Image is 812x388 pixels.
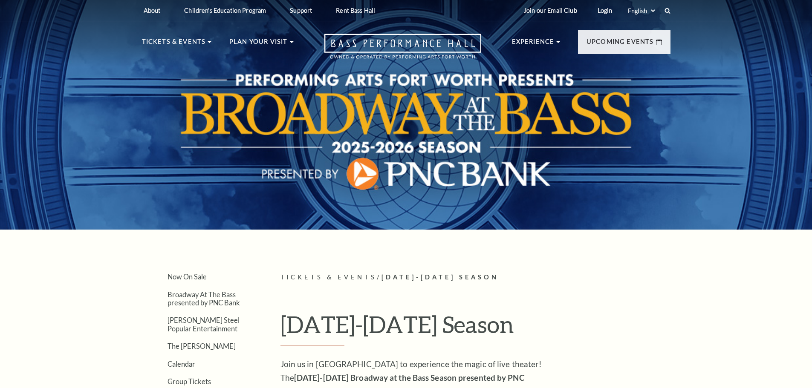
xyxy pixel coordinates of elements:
h1: [DATE]-[DATE] Season [280,310,670,345]
p: Children's Education Program [184,7,266,14]
a: Calendar [168,360,195,368]
a: [PERSON_NAME] Steel Popular Entertainment [168,316,240,332]
p: Support [290,7,312,14]
p: Tickets & Events [142,37,206,52]
a: The [PERSON_NAME] [168,342,236,350]
p: Upcoming Events [587,37,654,52]
p: Experience [512,37,555,52]
a: Now On Sale [168,273,207,281]
p: Rent Bass Hall [336,7,375,14]
a: Group Tickets [168,377,211,385]
a: Broadway At The Bass presented by PNC Bank [168,290,240,307]
span: [DATE]-[DATE] Season [381,273,499,281]
p: / [280,272,670,283]
span: Tickets & Events [280,273,377,281]
p: Plan Your Visit [229,37,288,52]
p: About [144,7,161,14]
select: Select: [626,7,656,15]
